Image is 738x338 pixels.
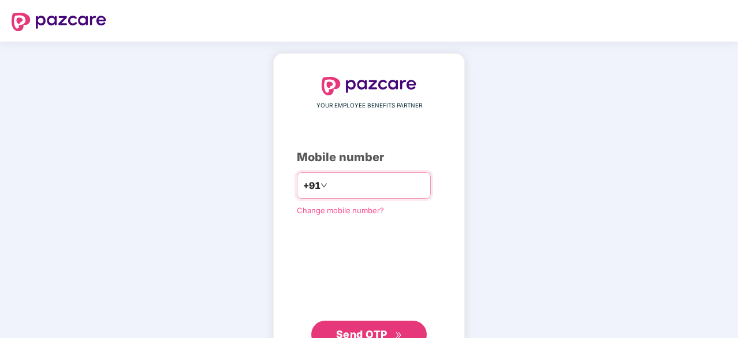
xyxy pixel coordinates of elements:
a: Change mobile number? [297,206,384,215]
img: logo [12,13,106,31]
span: +91 [303,179,320,193]
span: down [320,182,327,189]
span: YOUR EMPLOYEE BENEFITS PARTNER [316,101,422,110]
div: Mobile number [297,148,441,166]
img: logo [322,77,416,95]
